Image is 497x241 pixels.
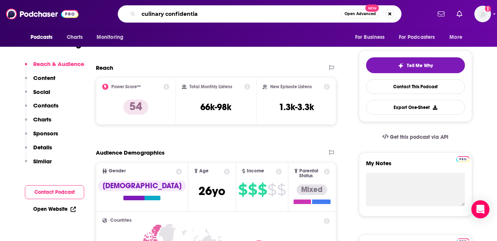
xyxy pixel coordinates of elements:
[365,5,379,12] span: New
[399,32,435,43] span: For Podcasters
[25,60,84,74] button: Reach & Audience
[277,184,286,196] span: $
[33,74,55,81] p: Content
[98,181,186,191] div: [DEMOGRAPHIC_DATA]
[444,30,472,45] button: open menu
[279,101,314,113] h3: 1.3k-3.3k
[474,6,491,22] img: User Profile
[350,30,394,45] button: open menu
[355,32,385,43] span: For Business
[33,60,84,68] p: Reach & Audience
[398,63,404,69] img: tell me why sparkle
[96,64,113,71] h2: Reach
[67,32,83,43] span: Charts
[198,184,225,198] span: 26 yo
[366,160,465,173] label: My Notes
[299,169,323,178] span: Parental Status
[449,32,462,43] span: More
[25,116,51,130] button: Charts
[471,200,489,218] div: Open Intercom Messenger
[345,12,376,16] span: Open Advanced
[341,9,379,18] button: Open AdvancedNew
[248,184,257,196] span: $
[25,30,63,45] button: open menu
[238,184,247,196] span: $
[456,155,469,162] a: Pro website
[33,88,50,95] p: Social
[407,63,433,69] span: Tell Me Why
[270,84,312,89] h2: New Episode Listens
[91,30,133,45] button: open menu
[97,32,123,43] span: Monitoring
[376,128,455,146] a: Get this podcast via API
[25,185,84,199] button: Contact Podcast
[247,169,264,173] span: Income
[297,184,327,195] div: Mixed
[109,169,126,173] span: Gender
[435,8,448,20] a: Show notifications dropdown
[138,8,341,20] input: Search podcasts, credits, & more...
[96,149,165,156] h2: Audience Demographics
[268,184,276,196] span: $
[25,130,58,144] button: Sponsors
[454,8,465,20] a: Show notifications dropdown
[366,57,465,73] button: tell me why sparkleTell Me Why
[199,169,209,173] span: Age
[62,30,88,45] a: Charts
[25,144,52,158] button: Details
[25,102,58,116] button: Contacts
[366,79,465,94] a: Contact This Podcast
[390,134,448,140] span: Get this podcast via API
[25,88,50,102] button: Social
[33,102,58,109] p: Contacts
[33,116,51,123] p: Charts
[118,5,402,23] div: Search podcasts, credits, & more...
[258,184,267,196] span: $
[200,101,231,113] h3: 66k-98k
[456,156,469,162] img: Podchaser Pro
[366,100,465,115] button: Export One-Sheet
[474,6,491,22] span: Logged in as emma.garth
[33,130,58,137] p: Sponsors
[394,30,446,45] button: open menu
[25,158,52,172] button: Similar
[31,32,53,43] span: Podcasts
[33,144,52,151] p: Details
[485,6,491,12] svg: Add a profile image
[110,218,132,223] span: Countries
[111,84,141,89] h2: Power Score™
[33,158,52,165] p: Similar
[25,74,55,88] button: Content
[123,100,148,115] p: 54
[189,84,232,89] h2: Total Monthly Listens
[33,206,76,212] a: Open Website
[6,7,78,21] img: Podchaser - Follow, Share and Rate Podcasts
[474,6,491,22] button: Show profile menu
